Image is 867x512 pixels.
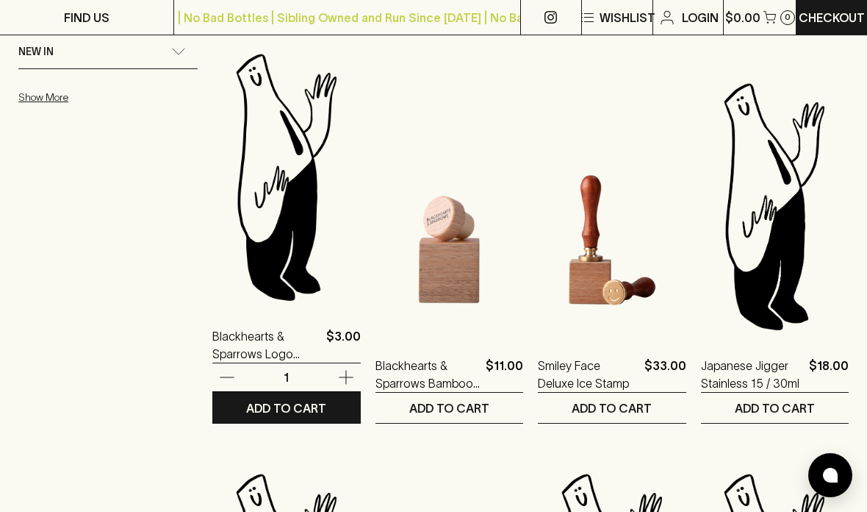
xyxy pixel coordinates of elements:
p: ADD TO CART [735,399,815,417]
button: Show More [18,82,211,113]
p: 0 [785,13,791,21]
p: ADD TO CART [246,399,326,417]
p: $11.00 [486,357,523,392]
p: $0.00 [725,9,760,26]
button: ADD TO CART [538,393,686,423]
button: ADD TO CART [375,393,524,423]
p: ADD TO CART [572,399,652,417]
p: FIND US [64,9,109,26]
p: $3.00 [326,327,361,363]
p: Wishlist [600,9,655,26]
p: Checkout [799,9,865,26]
button: ADD TO CART [701,393,849,423]
img: Blackhearts & Sparrows Man [212,48,361,305]
img: bubble-icon [823,468,838,483]
p: Login [682,9,719,26]
p: ADD TO CART [409,399,489,417]
a: Smiley Face Deluxe Ice Stamp [538,357,638,392]
button: ADD TO CART [212,393,361,423]
p: $18.00 [809,357,849,392]
img: Smiley Face Deluxe Ice Stamp [538,77,686,335]
p: $33.00 [644,357,686,392]
a: Japanese Jigger Stainless 15 / 30ml [701,357,804,392]
a: Blackhearts & Sparrows Bamboo Wine Stopper [375,357,481,392]
div: New In [18,35,198,68]
img: Blackhearts & Sparrows Man [701,77,849,335]
p: 1 [269,369,304,385]
a: Blackhearts & Sparrows Logo DropStop Wine Pourer [212,327,320,363]
span: New In [18,43,54,61]
img: Blackhearts & Sparrows Bamboo Wine Stopper [375,77,524,335]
